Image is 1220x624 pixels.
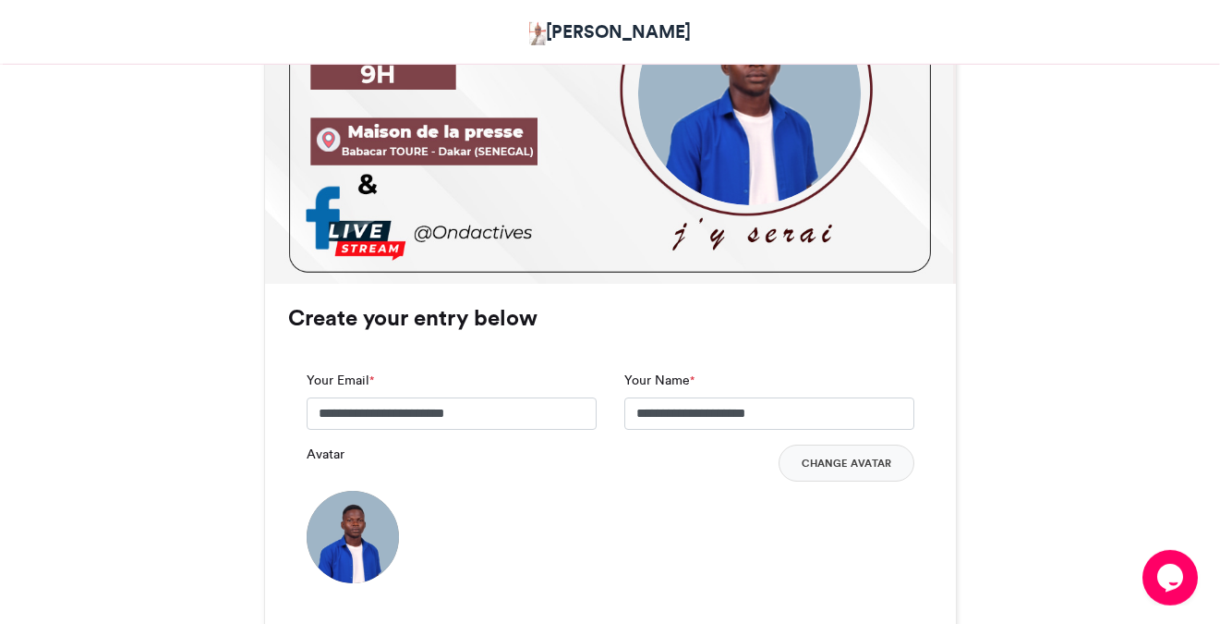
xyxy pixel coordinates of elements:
h3: Create your entry below [288,307,933,329]
label: Avatar [307,445,344,464]
img: 1760468039.494-b2dcae4267c1926e4edbba7f5065fdc4d8f11412.png [307,491,399,583]
img: Samuel Adimi [529,22,547,45]
label: Your Email [307,371,374,390]
label: Your Name [624,371,695,390]
iframe: chat widget [1142,550,1202,606]
button: Change Avatar [779,445,914,482]
a: [PERSON_NAME] [529,18,692,45]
